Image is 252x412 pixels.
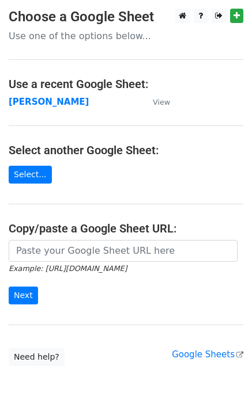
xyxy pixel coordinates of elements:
a: Need help? [9,348,65,366]
h3: Choose a Google Sheet [9,9,243,25]
input: Next [9,287,38,304]
a: Select... [9,166,52,184]
a: [PERSON_NAME] [9,97,89,107]
small: View [153,98,170,106]
h4: Use a recent Google Sheet: [9,77,243,91]
a: View [141,97,170,107]
a: Google Sheets [172,349,243,360]
small: Example: [URL][DOMAIN_NAME] [9,264,127,273]
p: Use one of the options below... [9,30,243,42]
input: Paste your Google Sheet URL here [9,240,238,262]
h4: Select another Google Sheet: [9,143,243,157]
h4: Copy/paste a Google Sheet URL: [9,222,243,235]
